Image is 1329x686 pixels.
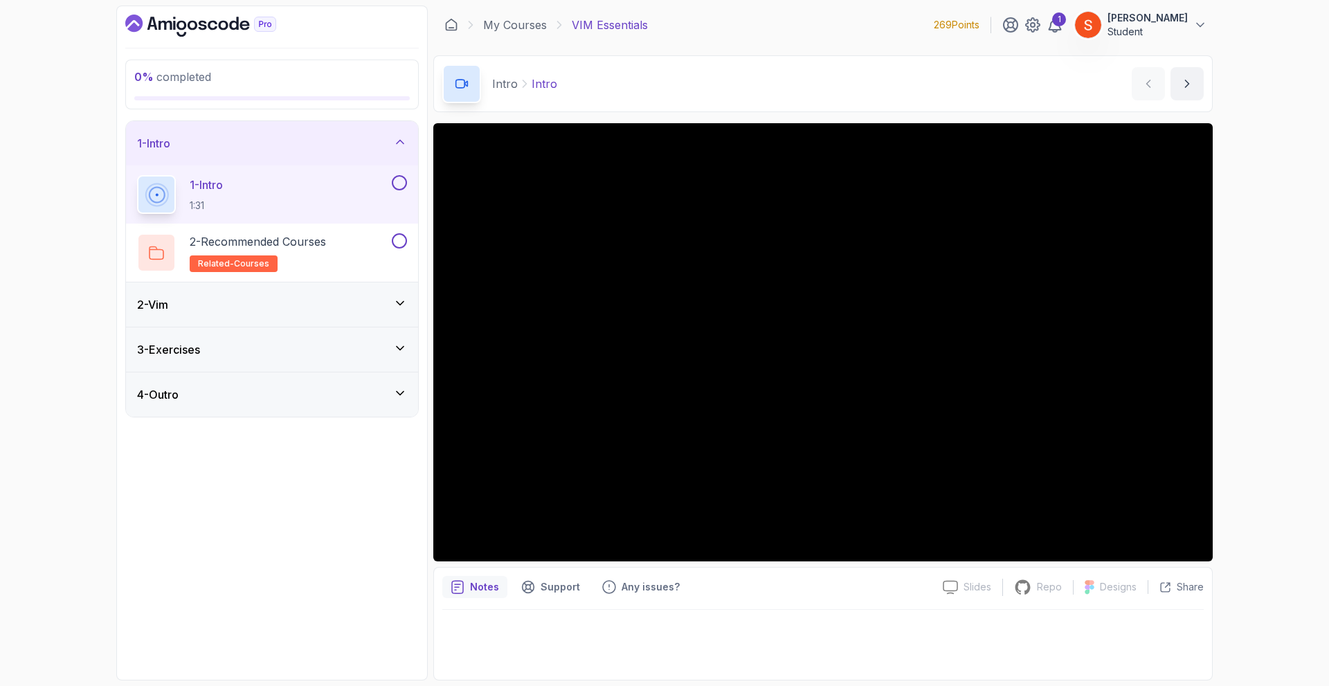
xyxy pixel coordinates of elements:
[1170,67,1204,100] button: next content
[1148,580,1204,594] button: Share
[1075,12,1101,38] img: user profile image
[137,296,168,313] h3: 2 - Vim
[444,18,458,32] a: Dashboard
[126,121,418,165] button: 1-Intro
[492,75,518,92] p: Intro
[470,580,499,594] p: Notes
[126,282,418,327] button: 2-Vim
[190,199,223,213] p: 1:31
[126,372,418,417] button: 4-Outro
[134,70,154,84] span: 0 %
[513,576,588,598] button: Support button
[1074,11,1207,39] button: user profile image[PERSON_NAME]Student
[934,18,979,32] p: 269 Points
[1177,580,1204,594] p: Share
[964,580,991,594] p: Slides
[572,17,648,33] p: VIM Essentials
[1107,11,1188,25] p: [PERSON_NAME]
[198,258,269,269] span: related-courses
[190,233,326,250] p: 2 - Recommended Courses
[190,177,223,193] p: 1 - Intro
[442,576,507,598] button: notes button
[1100,580,1137,594] p: Designs
[622,580,680,594] p: Any issues?
[483,17,547,33] a: My Courses
[1132,67,1165,100] button: previous content
[541,580,580,594] p: Support
[532,75,557,92] p: Intro
[137,233,407,272] button: 2-Recommended Coursesrelated-courses
[137,135,170,152] h3: 1 - Intro
[126,327,418,372] button: 3-Exercises
[137,341,200,358] h3: 3 - Exercises
[134,70,211,84] span: completed
[137,175,407,214] button: 1-Intro1:31
[1037,580,1062,594] p: Repo
[1047,17,1063,33] a: 1
[433,123,1213,561] iframe: 1 - Intro
[125,15,308,37] a: Dashboard
[137,386,179,403] h3: 4 - Outro
[594,576,688,598] button: Feedback button
[1107,25,1188,39] p: Student
[1052,12,1066,26] div: 1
